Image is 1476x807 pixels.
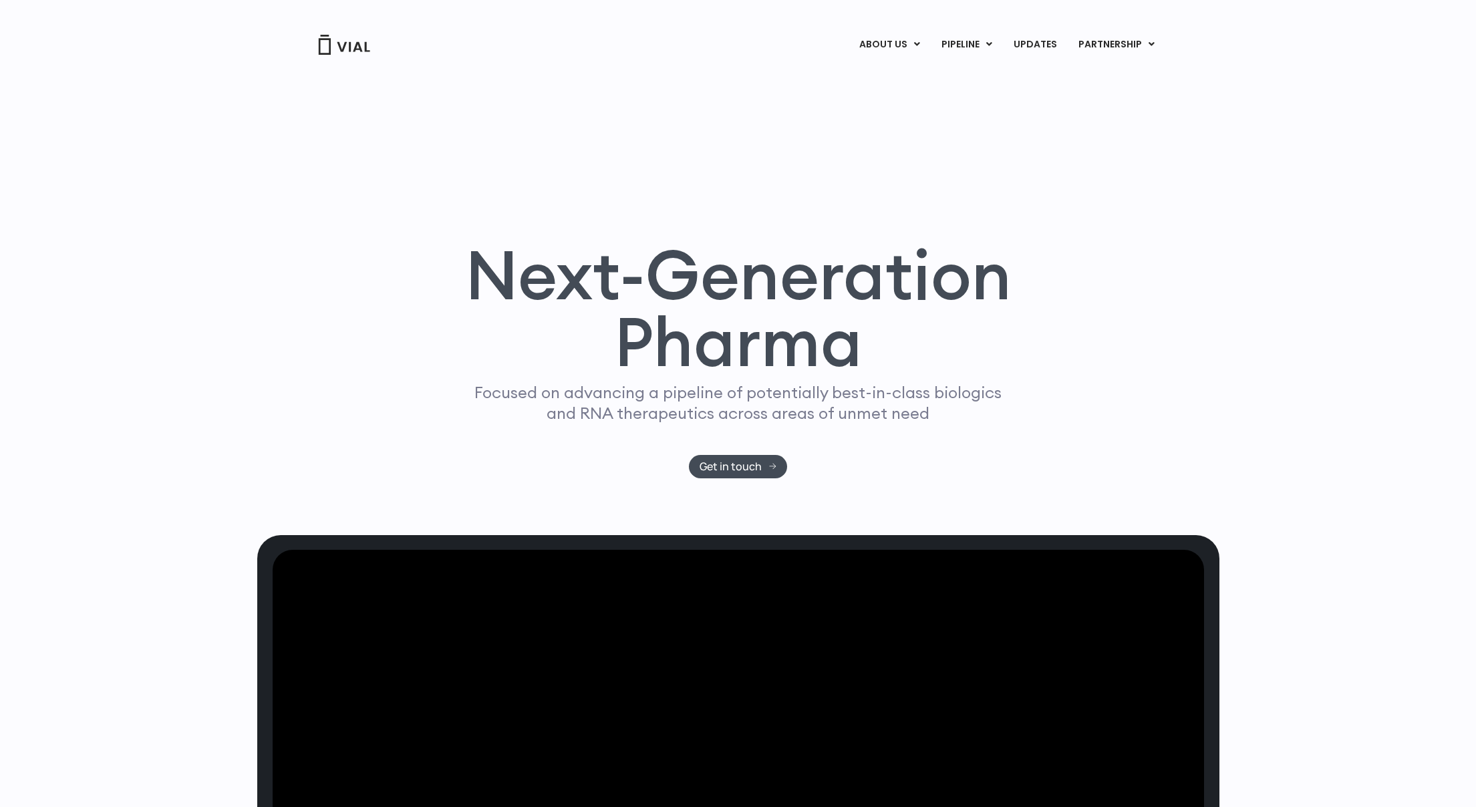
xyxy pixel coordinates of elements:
span: Get in touch [700,462,762,472]
a: ABOUT USMenu Toggle [849,33,930,56]
a: PARTNERSHIPMenu Toggle [1068,33,1165,56]
a: Get in touch [689,455,787,478]
p: Focused on advancing a pipeline of potentially best-in-class biologics and RNA therapeutics acros... [469,382,1008,424]
h1: Next-Generation Pharma [449,241,1028,376]
img: Vial Logo [317,35,371,55]
a: UPDATES [1003,33,1067,56]
a: PIPELINEMenu Toggle [931,33,1002,56]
